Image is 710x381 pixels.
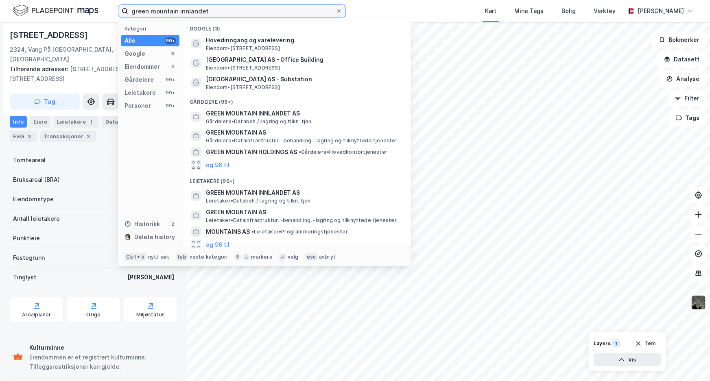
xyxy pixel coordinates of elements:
div: markere [251,254,273,260]
div: 99+ [165,76,176,83]
div: 2324, Vang På [GEOGRAPHIC_DATA], [GEOGRAPHIC_DATA] [10,45,146,64]
span: Gårdeiere • Hovedkontortjenester [299,149,387,155]
div: esc [305,253,318,261]
button: Vis [594,353,661,366]
div: neste kategori [190,254,228,260]
span: Eiendom • [STREET_ADDRESS] [206,65,280,71]
button: Datasett [657,51,707,67]
div: Google (3) [183,19,411,34]
span: [GEOGRAPHIC_DATA] AS - Substation [206,74,401,84]
div: Personer [125,101,151,111]
input: Søk på adresse, matrikkel, gårdeiere, leietakere eller personer [128,5,336,17]
div: 1 [87,118,96,126]
span: • [251,229,254,235]
div: 3 [26,133,34,141]
div: Info [10,116,27,128]
div: Eiendomstype [13,194,54,204]
span: GREEN MOUNTAIN AS [206,128,401,137]
span: Tilhørende adresser: [10,65,70,72]
div: 1 [612,340,620,348]
span: GREEN MOUNTAIN AS [206,207,401,217]
div: Verktøy [594,6,616,16]
div: Delete history [134,232,175,242]
div: Leietakere [54,116,99,128]
div: velg [288,254,299,260]
span: Leietaker • Programmeringstjenester [251,229,348,235]
div: 0 [170,63,176,70]
div: Kart [485,6,496,16]
div: Kategori [125,26,179,32]
div: nytt søk [148,254,170,260]
div: Origo [87,311,101,318]
div: 3 [170,50,176,57]
div: [STREET_ADDRESS] [10,28,90,41]
span: Hovedinngang og varelevering [206,35,401,45]
div: Arealplaner [22,311,51,318]
div: Google [125,49,145,59]
button: Tag [10,94,80,110]
div: Mine Tags [514,6,544,16]
button: Tøm [630,337,661,350]
div: 99+ [165,89,176,96]
div: Kontrollprogram for chat [669,342,710,381]
span: Leietaker • Databeh./-lagring og tilkn. tjen. [206,198,312,204]
button: og 96 til [206,160,229,170]
button: Analyse [660,71,707,87]
div: 2 [170,221,176,227]
span: GREEN MOUNTAIN HOLDINGS AS [206,147,297,157]
div: [STREET_ADDRESS], [STREET_ADDRESS] [10,64,171,84]
div: Historikk [125,219,160,229]
span: • [299,149,301,155]
span: MOUNTAINS AS [206,227,250,237]
div: Gårdeiere (99+) [183,92,411,107]
div: Ctrl + k [125,253,146,261]
span: Eiendom • [STREET_ADDRESS] [206,84,280,91]
button: Tags [669,110,707,126]
div: Bruksareal (BRA) [13,175,60,185]
span: GREEN MOUNTAIN INNLANDET AS [206,109,401,118]
div: Punktleie [13,233,40,243]
div: tab [176,253,188,261]
div: ESG [10,131,37,142]
div: Bolig [561,6,576,16]
span: GREEN MOUNTAIN INNLANDET AS [206,188,401,198]
div: Gårdeiere [125,75,154,85]
div: Eiere [30,116,50,128]
span: Gårdeiere • Datainfrastruktur, -behandling, -lagring og tilknyttede tjenester [206,137,398,144]
div: Leietakere [125,88,156,98]
div: Kulturminne [29,343,174,353]
div: 3 [85,133,93,141]
button: Bokmerker [652,32,707,48]
img: 9k= [691,295,706,310]
button: og 96 til [206,240,229,250]
div: Tomteareal [13,155,46,165]
iframe: Chat Widget [669,342,710,381]
div: Eiendommen er et registrert kulturminne. Tilleggsrestriksjoner kan gjelde. [29,353,174,372]
button: Filter [668,90,707,107]
div: Festegrunn [13,253,45,263]
div: Alle [125,36,135,46]
div: Leietakere (99+) [183,172,411,186]
span: Eiendom • [STREET_ADDRESS] [206,45,280,52]
div: [PERSON_NAME] [638,6,684,16]
div: Datasett [102,116,133,128]
div: Layers [594,340,611,347]
div: 99+ [165,37,176,44]
div: Tinglyst [13,272,36,282]
span: Leietaker • Datainfrastruktur, -behandling, -lagring og tilknyttede tjenester [206,217,397,224]
div: Eiendommer [125,62,160,72]
img: logo.f888ab2527a4732fd821a326f86c7f29.svg [13,4,98,18]
div: Transaksjoner [40,131,96,142]
div: 99+ [165,102,176,109]
span: Gårdeiere • Databeh./-lagring og tilkn. tjen. [206,118,313,125]
div: [PERSON_NAME] [127,272,174,282]
div: Antall leietakere [13,214,60,224]
div: avbryt [319,254,336,260]
span: [GEOGRAPHIC_DATA] AS - Office Building [206,55,401,65]
div: Miljøstatus [136,311,165,318]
